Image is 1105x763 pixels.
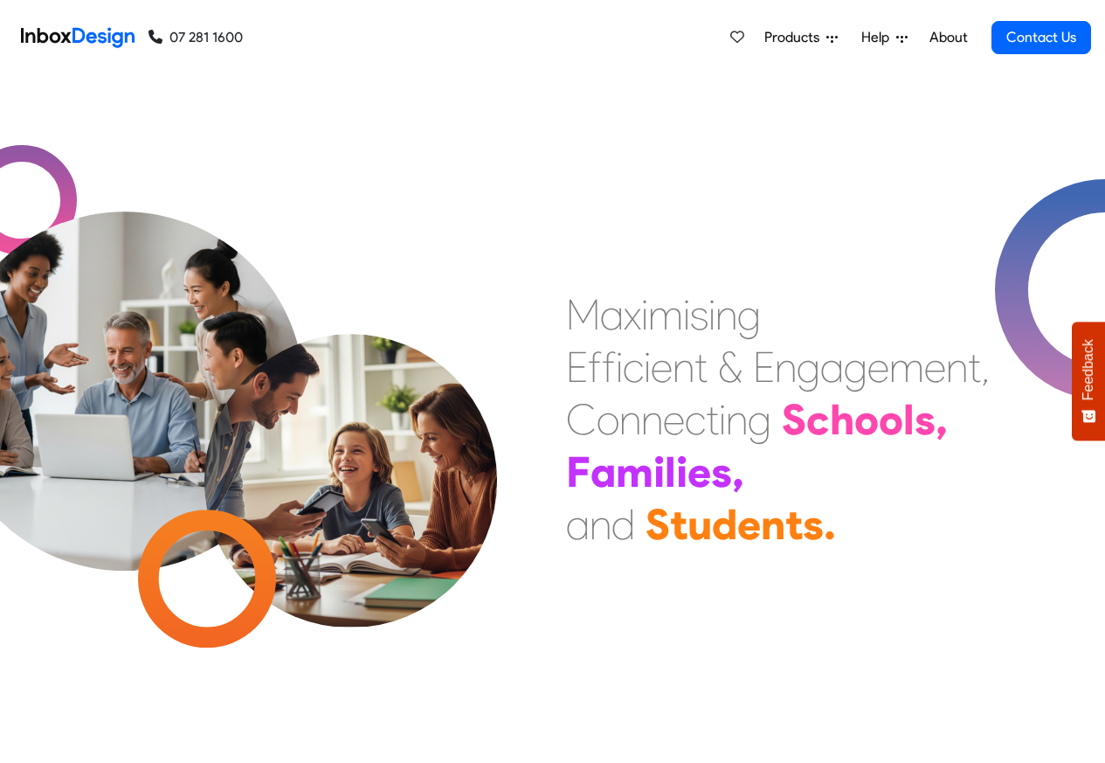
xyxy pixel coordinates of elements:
div: & [718,341,742,393]
div: s [803,498,824,551]
div: n [673,341,694,393]
div: t [968,341,981,393]
div: i [719,393,726,446]
div: F [566,446,590,498]
div: E [566,341,588,393]
div: M [566,288,600,341]
div: , [981,341,990,393]
div: d [712,498,737,551]
div: C [566,393,597,446]
div: n [775,341,797,393]
div: m [889,341,924,393]
div: E [753,341,775,393]
div: o [879,393,903,446]
div: e [663,393,685,446]
div: i [676,446,687,498]
div: t [670,498,687,551]
div: i [708,288,715,341]
div: n [946,341,968,393]
div: a [590,446,616,498]
div: u [687,498,712,551]
div: n [726,393,748,446]
div: l [903,393,915,446]
div: n [641,393,663,446]
span: Products [764,27,826,48]
div: o [597,393,619,446]
div: s [915,393,936,446]
div: d [611,498,635,551]
div: g [797,341,820,393]
div: c [806,393,830,446]
div: n [715,288,737,341]
div: , [732,446,744,498]
div: e [867,341,889,393]
div: e [651,341,673,393]
div: Maximising Efficient & Engagement, Connecting Schools, Families, and Students. [566,288,990,551]
div: a [820,341,844,393]
div: n [590,498,611,551]
div: i [683,288,690,341]
button: Feedback - Show survey [1072,322,1105,440]
div: m [648,288,683,341]
div: s [711,446,732,498]
a: Contact Us [991,21,1091,54]
span: Help [861,27,896,48]
div: e [687,446,711,498]
div: i [653,446,665,498]
div: a [600,288,624,341]
div: n [619,393,641,446]
div: , [936,393,948,446]
div: i [644,341,651,393]
img: parents_with_child.png [168,261,534,628]
div: m [616,446,653,498]
div: e [924,341,946,393]
div: o [854,393,879,446]
a: About [924,20,972,55]
a: Products [757,20,845,55]
a: Help [854,20,915,55]
a: 07 281 1600 [148,27,243,48]
div: c [685,393,706,446]
div: l [665,446,676,498]
div: g [844,341,867,393]
div: c [623,341,644,393]
div: x [624,288,641,341]
div: t [706,393,719,446]
div: n [761,498,785,551]
div: g [737,288,761,341]
div: S [782,393,806,446]
div: f [588,341,602,393]
div: g [748,393,771,446]
div: t [785,498,803,551]
div: s [690,288,708,341]
div: f [602,341,616,393]
div: t [694,341,708,393]
div: i [641,288,648,341]
div: . [824,498,836,551]
span: Feedback [1081,339,1096,400]
div: S [646,498,670,551]
div: e [737,498,761,551]
div: h [830,393,854,446]
div: a [566,498,590,551]
div: i [616,341,623,393]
